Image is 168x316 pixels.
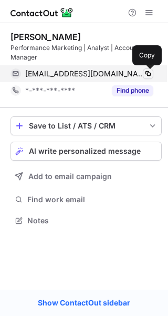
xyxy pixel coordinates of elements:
[29,147,141,155] span: AI write personalized message
[10,6,73,19] img: ContactOut v5.3.10
[10,43,162,62] div: Performance Marketing | Analyst | Account Manager
[112,85,153,96] button: Reveal Button
[28,172,112,181] span: Add to email campaign
[10,213,162,228] button: Notes
[27,216,157,225] span: Notes
[10,116,162,135] button: save-profile-one-click
[27,195,157,204] span: Find work email
[10,192,162,207] button: Find work email
[10,32,81,42] div: [PERSON_NAME]
[27,295,141,311] a: Show ContactOut sidebar
[10,142,162,161] button: AI write personalized message
[29,122,143,130] div: Save to List / ATS / CRM
[10,167,162,186] button: Add to email campaign
[25,69,145,78] span: [EMAIL_ADDRESS][DOMAIN_NAME]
